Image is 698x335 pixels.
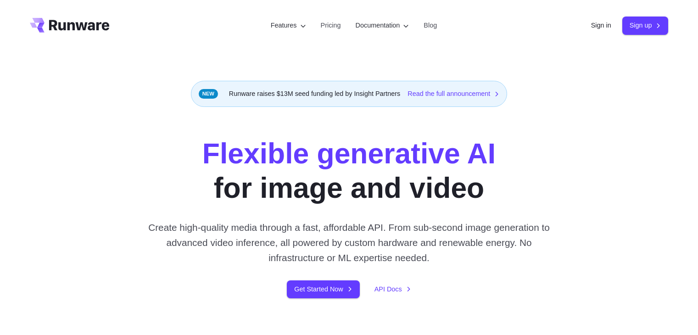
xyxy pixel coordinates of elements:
[202,136,496,205] h1: for image and video
[622,17,669,34] a: Sign up
[424,20,437,31] a: Blog
[408,89,499,99] a: Read the full announcement
[591,20,611,31] a: Sign in
[30,18,110,33] a: Go to /
[202,137,496,169] strong: Flexible generative AI
[321,20,341,31] a: Pricing
[271,20,306,31] label: Features
[374,284,411,295] a: API Docs
[356,20,409,31] label: Documentation
[287,280,359,298] a: Get Started Now
[145,220,553,266] p: Create high-quality media through a fast, affordable API. From sub-second image generation to adv...
[191,81,508,107] div: Runware raises $13M seed funding led by Insight Partners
